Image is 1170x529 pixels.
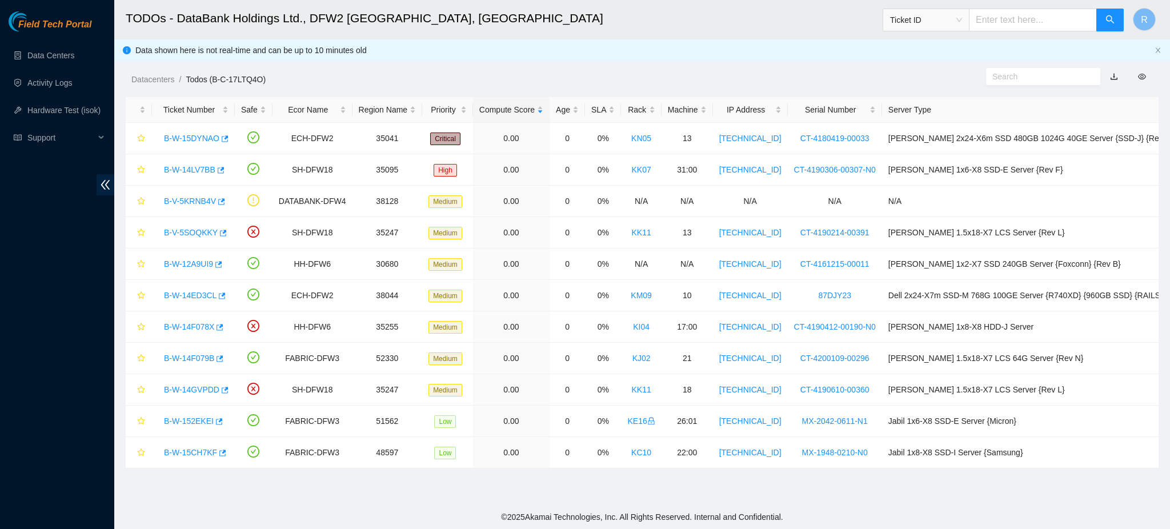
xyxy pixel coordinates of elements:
[132,349,146,367] button: star
[428,321,462,334] span: Medium
[132,161,146,179] button: star
[1141,13,1148,27] span: R
[585,154,621,186] td: 0%
[247,163,259,175] span: check-circle
[352,280,423,311] td: 38044
[1101,67,1127,86] button: download
[114,505,1170,529] footer: © 2025 Akamai Technologies, Inc. All Rights Reserved. Internal and Confidential.
[430,133,460,145] span: Critical
[137,291,145,300] span: star
[132,255,146,273] button: star
[164,448,217,457] a: B-W-15CH7KF
[473,186,550,217] td: 0.00
[719,134,782,143] a: [TECHNICAL_ID]
[632,354,651,363] a: KJ02
[550,311,585,343] td: 0
[473,123,550,154] td: 0.00
[550,374,585,406] td: 0
[585,186,621,217] td: 0%
[794,165,876,174] a: CT-4190306-00307-N0
[719,228,782,237] a: [TECHNICAL_ID]
[802,416,868,426] a: MX-2042-0611-N1
[818,291,851,300] a: 87DJY23
[434,164,457,177] span: High
[132,412,146,430] button: star
[97,174,114,195] span: double-left
[585,280,621,311] td: 0%
[719,322,782,331] a: [TECHNICAL_ID]
[273,249,352,280] td: HH-DFW6
[164,165,215,174] a: B-W-14LV7BB
[662,343,713,374] td: 21
[137,134,145,143] span: star
[273,154,352,186] td: SH-DFW18
[585,437,621,468] td: 0%
[631,291,652,300] a: KM09
[352,123,423,154] td: 35041
[719,385,782,394] a: [TECHNICAL_ID]
[550,249,585,280] td: 0
[662,154,713,186] td: 31:00
[473,374,550,406] td: 0.00
[662,437,713,468] td: 22:00
[585,249,621,280] td: 0%
[428,290,462,302] span: Medium
[800,259,870,268] a: CT-4161215-00011
[719,291,782,300] a: [TECHNICAL_ID]
[137,260,145,269] span: star
[585,311,621,343] td: 0%
[585,343,621,374] td: 0%
[550,154,585,186] td: 0
[247,257,259,269] span: check-circle
[473,280,550,311] td: 0.00
[132,318,146,336] button: star
[890,11,962,29] span: Ticket ID
[273,343,352,374] td: FABRIC-DFW3
[473,406,550,437] td: 0.00
[662,280,713,311] td: 10
[164,134,219,143] a: B-W-15DYNAO
[137,386,145,395] span: star
[788,186,882,217] td: N/A
[631,165,651,174] a: KK07
[1133,8,1156,31] button: R
[247,194,259,206] span: exclamation-circle
[9,11,58,31] img: Akamai Technologies
[164,259,213,268] a: B-W-12A9UI9
[662,123,713,154] td: 13
[164,354,214,363] a: B-W-14F079B
[247,131,259,143] span: check-circle
[132,380,146,399] button: star
[550,217,585,249] td: 0
[662,406,713,437] td: 26:01
[662,186,713,217] td: N/A
[627,416,655,426] a: KE16lock
[802,448,868,457] a: MX-1948-0210-N0
[352,311,423,343] td: 35255
[164,416,214,426] a: B-W-152EKEI
[179,75,181,84] span: /
[164,322,214,331] a: B-W-14F078X
[428,352,462,365] span: Medium
[428,227,462,239] span: Medium
[550,186,585,217] td: 0
[132,443,146,462] button: star
[621,249,661,280] td: N/A
[273,217,352,249] td: SH-DFW18
[132,129,146,147] button: star
[473,311,550,343] td: 0.00
[585,374,621,406] td: 0%
[719,165,782,174] a: [TECHNICAL_ID]
[662,311,713,343] td: 17:00
[800,385,870,394] a: CT-4190610-00360
[800,134,870,143] a: CT-4180419-00033
[137,197,145,206] span: star
[352,217,423,249] td: 35247
[164,197,216,206] a: B-V-5KRNB4V
[1155,47,1161,54] span: close
[1105,15,1115,26] span: search
[428,195,462,208] span: Medium
[27,78,73,87] a: Activity Logs
[662,217,713,249] td: 13
[186,75,266,84] a: Todos (B-C-17LTQ4O)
